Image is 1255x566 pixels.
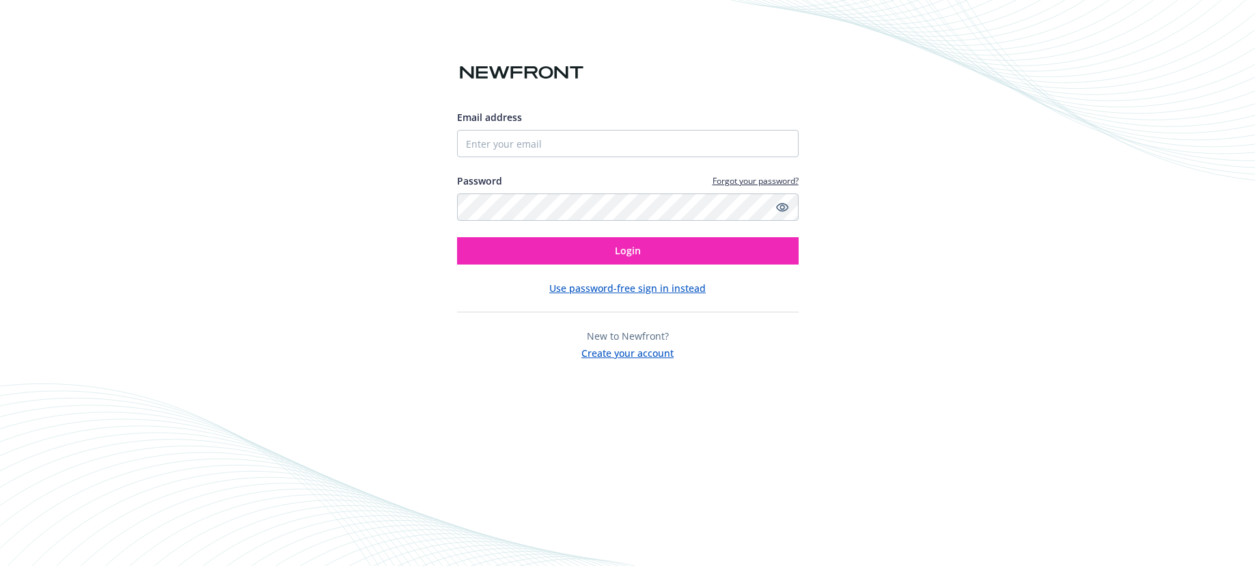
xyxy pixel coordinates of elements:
[774,199,790,215] a: Show password
[457,130,799,157] input: Enter your email
[457,237,799,265] button: Login
[457,111,522,124] span: Email address
[615,244,641,257] span: Login
[549,281,706,295] button: Use password-free sign in instead
[457,193,799,221] input: Enter your password
[457,61,586,85] img: Newfront logo
[457,174,502,188] label: Password
[713,175,799,187] a: Forgot your password?
[581,343,674,360] button: Create your account
[587,329,669,342] span: New to Newfront?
